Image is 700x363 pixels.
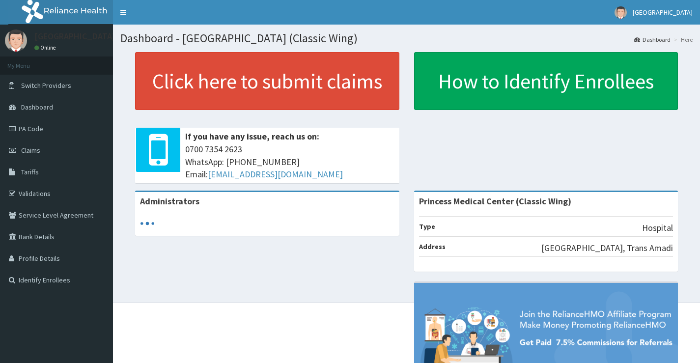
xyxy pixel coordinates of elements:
span: [GEOGRAPHIC_DATA] [633,8,693,17]
b: Administrators [140,195,199,207]
p: [GEOGRAPHIC_DATA] [34,32,115,41]
b: If you have any issue, reach us on: [185,131,319,142]
p: [GEOGRAPHIC_DATA], Trans Amadi [541,242,673,254]
li: Here [672,35,693,44]
a: How to Identify Enrollees [414,52,678,110]
span: Claims [21,146,40,155]
strong: Princess Medical Center (Classic Wing) [419,195,571,207]
a: Dashboard [634,35,671,44]
img: User Image [615,6,627,19]
span: 0700 7354 2623 WhatsApp: [PHONE_NUMBER] Email: [185,143,394,181]
a: Online [34,44,58,51]
img: User Image [5,29,27,52]
h1: Dashboard - [GEOGRAPHIC_DATA] (Classic Wing) [120,32,693,45]
svg: audio-loading [140,216,155,231]
a: Click here to submit claims [135,52,399,110]
b: Address [419,242,446,251]
p: Hospital [642,222,673,234]
a: [EMAIL_ADDRESS][DOMAIN_NAME] [208,168,343,180]
span: Dashboard [21,103,53,112]
span: Switch Providers [21,81,71,90]
span: Tariffs [21,168,39,176]
b: Type [419,222,435,231]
